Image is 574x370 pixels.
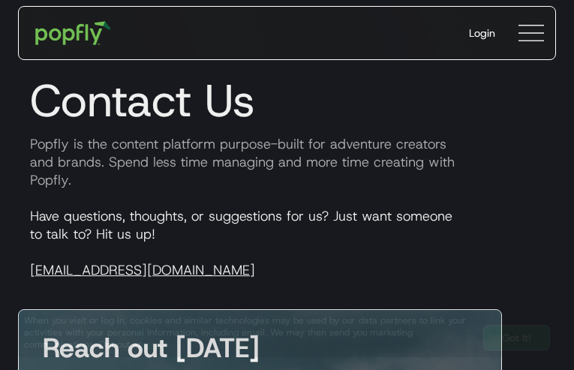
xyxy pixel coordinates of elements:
[469,26,495,41] div: Login
[30,261,255,279] a: [EMAIL_ADDRESS][DOMAIN_NAME]
[483,325,550,350] a: Got It!
[24,314,471,350] div: When you visit or log in, cookies and similar technologies may be used by our data partners to li...
[18,207,556,279] p: Have questions, thoughts, or suggestions for us? Just want someone to talk to? Hit us up!
[457,14,507,53] a: Login
[18,135,556,189] p: Popfly is the content platform purpose-built for adventure creators and brands. Spend less time m...
[25,11,122,56] a: home
[18,74,556,128] h1: Contact Us
[141,338,160,350] a: here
